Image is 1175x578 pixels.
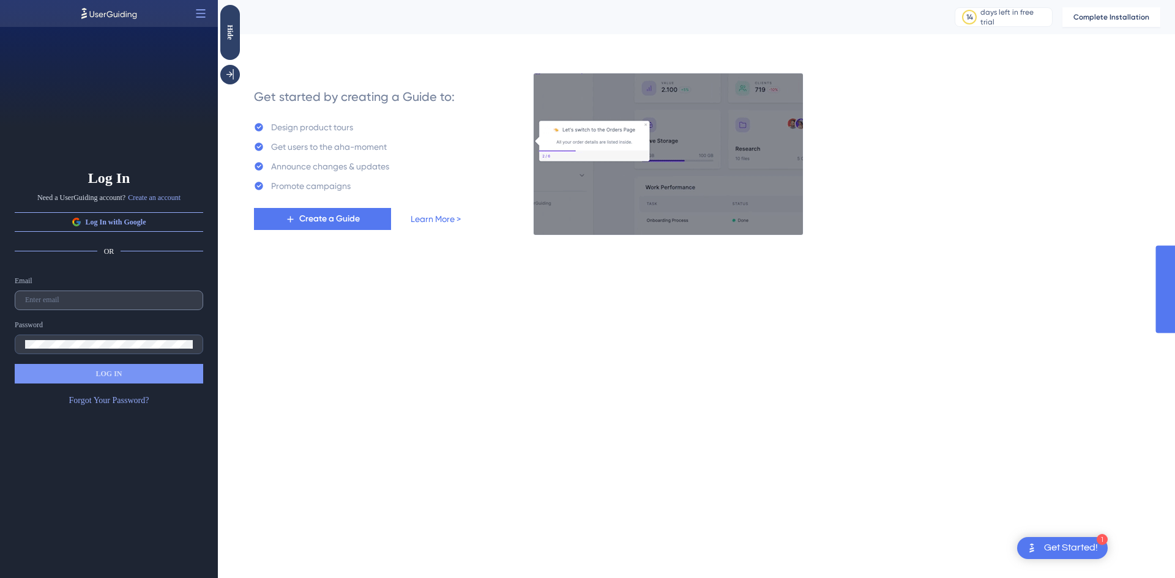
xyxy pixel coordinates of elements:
[966,12,973,22] div: 14
[1017,537,1108,559] div: Open Get Started! checklist, remaining modules: 1
[162,9,924,26] div: Guides
[37,193,125,202] span: Need a UserGuiding account?
[411,212,461,226] a: Learn More >
[104,246,114,256] span: OR
[254,88,455,105] div: Get started by creating a Guide to:
[15,364,203,383] button: LOG IN
[271,139,387,154] div: Get users to the aha-moment
[271,120,353,135] div: Design product tours
[15,320,43,330] div: Password
[271,179,351,193] div: Promote campaigns
[1044,541,1098,555] div: Get Started!
[254,208,391,230] button: Create a Guide
[85,217,146,227] span: Log In with Google
[88,168,130,188] span: Log In
[69,393,149,408] a: Forgot Your Password?
[25,296,193,305] input: Enter email
[15,276,32,286] div: Email
[1073,12,1149,22] span: Complete Installation
[1062,7,1160,27] button: Complete Installation
[533,73,804,235] img: 21a29cd0e06a8f1d91b8bced9f6e1c06.gif
[271,159,389,174] div: Announce changes & updates
[128,193,181,202] a: Create an account
[1097,534,1108,545] div: 1
[1024,541,1039,555] img: launcher-image-alternative-text
[95,369,122,379] span: LOG IN
[980,7,1048,27] div: days left in free trial
[15,212,203,232] button: Log In with Google
[299,212,360,226] span: Create a Guide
